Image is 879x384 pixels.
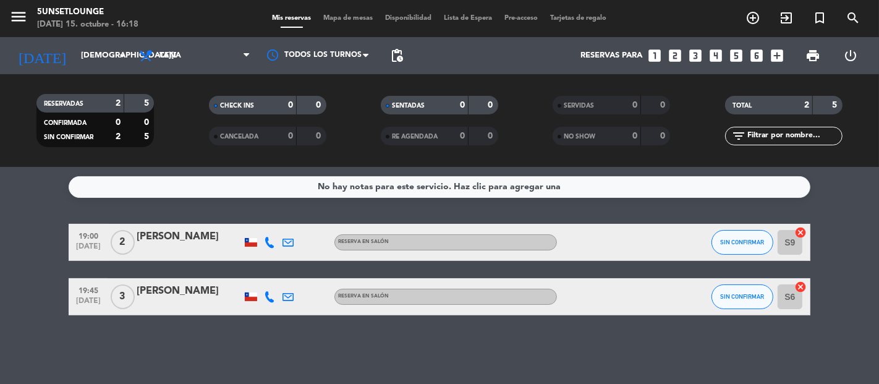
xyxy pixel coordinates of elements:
strong: 0 [660,101,668,109]
i: [DATE] [9,42,75,69]
span: SIN CONFIRMAR [721,293,765,300]
span: TOTAL [732,103,752,109]
div: LOG OUT [832,37,870,74]
strong: 0 [116,118,121,127]
strong: 0 [632,132,637,140]
span: 2 [111,230,135,255]
strong: 0 [316,101,323,109]
strong: 0 [460,101,465,109]
span: pending_actions [389,48,404,63]
span: Mapa de mesas [318,15,380,22]
span: Mis reservas [266,15,318,22]
i: exit_to_app [779,11,794,25]
strong: 0 [288,132,293,140]
strong: 2 [116,132,121,141]
span: [DATE] [73,297,104,311]
div: No hay notas para este servicio. Haz clic para agregar una [318,180,561,194]
strong: 2 [804,101,809,109]
div: [DATE] 15. octubre - 16:18 [37,19,138,31]
span: CANCELADA [220,134,258,140]
strong: 0 [144,118,151,127]
i: looks_two [667,48,683,64]
i: add_circle_outline [745,11,760,25]
button: SIN CONFIRMAR [711,230,773,255]
strong: 5 [144,132,151,141]
span: SIN CONFIRMAR [44,134,93,140]
div: [PERSON_NAME] [137,229,242,245]
strong: 0 [488,101,496,109]
span: Cena [159,51,181,60]
span: Lista de Espera [438,15,499,22]
i: power_settings_new [843,48,858,63]
i: search [846,11,860,25]
div: 5unsetlounge [37,6,138,19]
strong: 2 [116,99,121,108]
span: Tarjetas de regalo [545,15,613,22]
i: turned_in_not [812,11,827,25]
span: 19:00 [73,228,104,242]
i: filter_list [731,129,746,143]
strong: 5 [144,99,151,108]
i: arrow_drop_down [115,48,130,63]
i: add_box [769,48,785,64]
span: [DATE] [73,242,104,257]
i: menu [9,7,28,26]
span: NO SHOW [564,134,595,140]
span: Pre-acceso [499,15,545,22]
strong: 0 [632,101,637,109]
span: SIN CONFIRMAR [721,239,765,245]
span: Disponibilidad [380,15,438,22]
button: menu [9,7,28,30]
span: RESERVA EN SALÓN [338,239,389,244]
span: RESERVA EN SALÓN [338,294,389,299]
i: looks_4 [708,48,724,64]
input: Filtrar por nombre... [746,129,842,143]
span: CONFIRMADA [44,120,87,126]
i: looks_one [647,48,663,64]
i: looks_6 [749,48,765,64]
strong: 0 [660,132,668,140]
span: Reservas para [580,51,642,61]
i: looks_3 [687,48,703,64]
strong: 0 [488,132,496,140]
span: 3 [111,284,135,309]
i: cancel [794,281,807,293]
i: looks_5 [728,48,744,64]
button: SIN CONFIRMAR [711,284,773,309]
span: SENTADAS [392,103,425,109]
strong: 5 [832,101,839,109]
span: 19:45 [73,283,104,297]
span: CHECK INS [220,103,254,109]
span: print [805,48,820,63]
div: [PERSON_NAME] [137,283,242,299]
i: cancel [794,226,807,239]
span: RESERVADAS [44,101,83,107]
span: SERVIDAS [564,103,594,109]
strong: 0 [288,101,293,109]
strong: 0 [460,132,465,140]
strong: 0 [316,132,323,140]
span: RE AGENDADA [392,134,438,140]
